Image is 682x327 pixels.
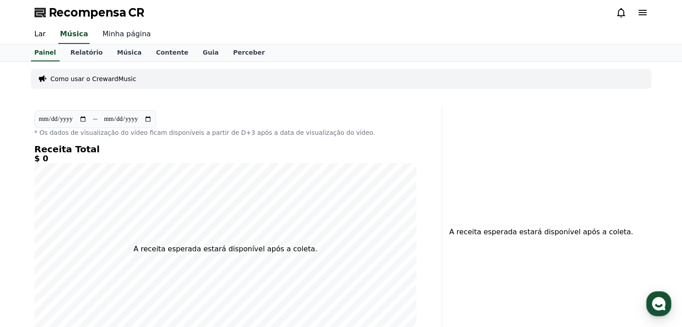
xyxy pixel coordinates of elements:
[58,25,90,44] a: Música
[35,129,375,136] font: * Os dados de visualização do vídeo ficam disponíveis a partir de D+3 após a data de visualização...
[92,115,98,123] font: ~
[110,44,149,61] a: Música
[31,44,60,61] a: Painel
[74,267,101,274] span: Messages
[203,49,219,56] font: Guia
[156,49,188,56] font: Contente
[59,253,116,275] a: Messages
[116,253,172,275] a: Settings
[23,266,39,273] span: Home
[35,144,100,155] font: Receita Total
[133,266,155,273] span: Settings
[63,44,110,61] a: Relatório
[149,44,195,61] a: Contente
[3,253,59,275] a: Home
[35,5,144,20] a: Recompensa CR
[195,44,226,61] a: Guia
[117,49,142,56] font: Música
[70,49,103,56] font: Relatório
[35,49,56,56] font: Painel
[35,154,48,163] font: $ 0
[134,245,317,253] font: A receita esperada estará disponível após a coleta.
[449,228,633,236] font: A receita esperada estará disponível após a coleta.
[226,44,272,61] a: Perceber
[102,30,151,38] font: Minha página
[35,30,46,38] font: Lar
[51,74,136,83] a: Como usar o CrewardMusic
[27,25,53,44] a: Lar
[49,6,144,19] font: Recompensa CR
[51,75,136,82] font: Como usar o CrewardMusic
[233,49,265,56] font: Perceber
[95,25,158,44] a: Minha página
[60,30,88,38] font: Música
